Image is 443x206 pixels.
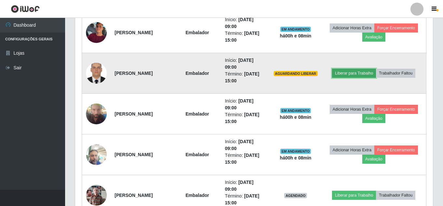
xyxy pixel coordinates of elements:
[362,114,385,123] button: Avaliação
[284,193,307,198] span: AGENDADO
[186,111,209,117] strong: Embalador
[280,33,311,38] strong: há 00 h e 08 min
[186,30,209,35] strong: Embalador
[225,30,266,44] li: Término:
[362,33,385,42] button: Avaliação
[330,105,374,114] button: Adicionar Horas Extra
[225,139,254,151] time: [DATE] 09:00
[86,100,107,128] img: 1746535301909.jpeg
[330,23,374,33] button: Adicionar Horas Extra
[374,105,418,114] button: Forçar Encerramento
[280,115,311,120] strong: há 00 h e 08 min
[115,30,153,35] strong: [PERSON_NAME]
[86,60,107,87] img: 1740417182647.jpeg
[362,155,385,164] button: Avaliação
[115,111,153,117] strong: [PERSON_NAME]
[225,71,266,84] li: Término:
[225,179,266,193] li: Início:
[186,152,209,157] strong: Embalador
[225,138,266,152] li: Início:
[332,191,376,200] button: Liberar para Trabalho
[280,27,311,32] span: EM ANDAMENTO
[280,108,311,113] span: EM ANDAMENTO
[115,152,153,157] strong: [PERSON_NAME]
[280,155,311,160] strong: há 00 h e 08 min
[332,69,376,78] button: Liberar para Trabalho
[225,111,266,125] li: Término:
[225,57,266,71] li: Início:
[225,58,254,70] time: [DATE] 09:00
[11,5,40,13] img: CoreUI Logo
[280,149,311,154] span: EM ANDAMENTO
[374,145,418,155] button: Forçar Encerramento
[115,71,153,76] strong: [PERSON_NAME]
[115,193,153,198] strong: [PERSON_NAME]
[225,98,254,110] time: [DATE] 09:00
[274,71,318,76] span: AGUARDANDO LIBERAR
[86,21,107,44] img: 1732500861952.jpeg
[225,152,266,166] li: Término:
[225,98,266,111] li: Início:
[376,191,415,200] button: Trabalhador Faltou
[225,180,254,192] time: [DATE] 09:00
[225,16,266,30] li: Início:
[186,193,209,198] strong: Embalador
[376,69,415,78] button: Trabalhador Faltou
[86,141,107,168] img: 1749490683710.jpeg
[186,71,209,76] strong: Embalador
[330,145,374,155] button: Adicionar Horas Extra
[374,23,418,33] button: Forçar Encerramento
